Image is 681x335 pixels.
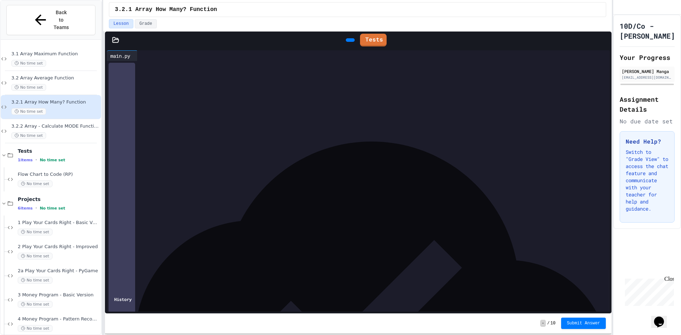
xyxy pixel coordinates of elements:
[11,84,46,91] span: No time set
[18,196,100,202] span: Projects
[622,75,672,80] div: [EMAIL_ADDRESS][DOMAIN_NAME]
[18,253,52,259] span: No time set
[3,3,49,45] div: Chat with us now!Close
[622,276,674,306] iframe: chat widget
[11,123,100,129] span: 3.2.2 Array - Calculate MODE Function
[18,292,100,298] span: 3 Money Program - Basic Version
[107,50,138,61] div: main.py
[18,206,33,211] span: 6 items
[18,301,52,308] span: No time set
[40,158,65,162] span: No time set
[567,320,600,326] span: Submit Answer
[18,172,100,178] span: Flow Chart to Code (RP)
[547,320,550,326] span: /
[6,5,95,35] button: Back to Teams
[18,220,100,226] span: 1 Play Your Cards Right - Basic Version
[115,5,217,14] span: 3.2.1 Array How Many? Function
[626,137,669,146] h3: Need Help?
[18,268,100,274] span: 2a Play Your Cards Right - PyGame
[135,19,157,28] button: Grade
[540,320,546,327] span: -
[651,307,674,328] iframe: chat widget
[35,205,37,211] span: •
[18,316,100,322] span: 4 Money Program - Pattern Recogniton
[35,157,37,163] span: •
[360,34,387,46] a: Tests
[626,149,669,212] p: Switch to "Grade View" to access the chat feature and communicate with your teacher for help and ...
[620,94,675,114] h2: Assignment Details
[107,52,134,60] div: main.py
[18,244,100,250] span: 2 Play Your Cards Right - Improved
[40,206,65,211] span: No time set
[18,325,52,332] span: No time set
[18,158,33,162] span: 1 items
[18,148,100,154] span: Tests
[620,21,675,41] h1: 10D/Co - [PERSON_NAME]
[53,9,70,31] span: Back to Teams
[18,229,52,235] span: No time set
[18,180,52,187] span: No time set
[550,320,555,326] span: 10
[11,75,100,81] span: 3.2 Array Average Function
[18,277,52,284] span: No time set
[620,52,675,62] h2: Your Progress
[109,19,133,28] button: Lesson
[11,132,46,139] span: No time set
[620,117,675,125] div: No due date set
[11,108,46,115] span: No time set
[11,51,100,57] span: 3.1 Array Maximum Function
[11,60,46,67] span: No time set
[11,99,100,105] span: 3.2.1 Array How Many? Function
[561,318,606,329] button: Submit Answer
[622,68,672,74] div: [PERSON_NAME] Manga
